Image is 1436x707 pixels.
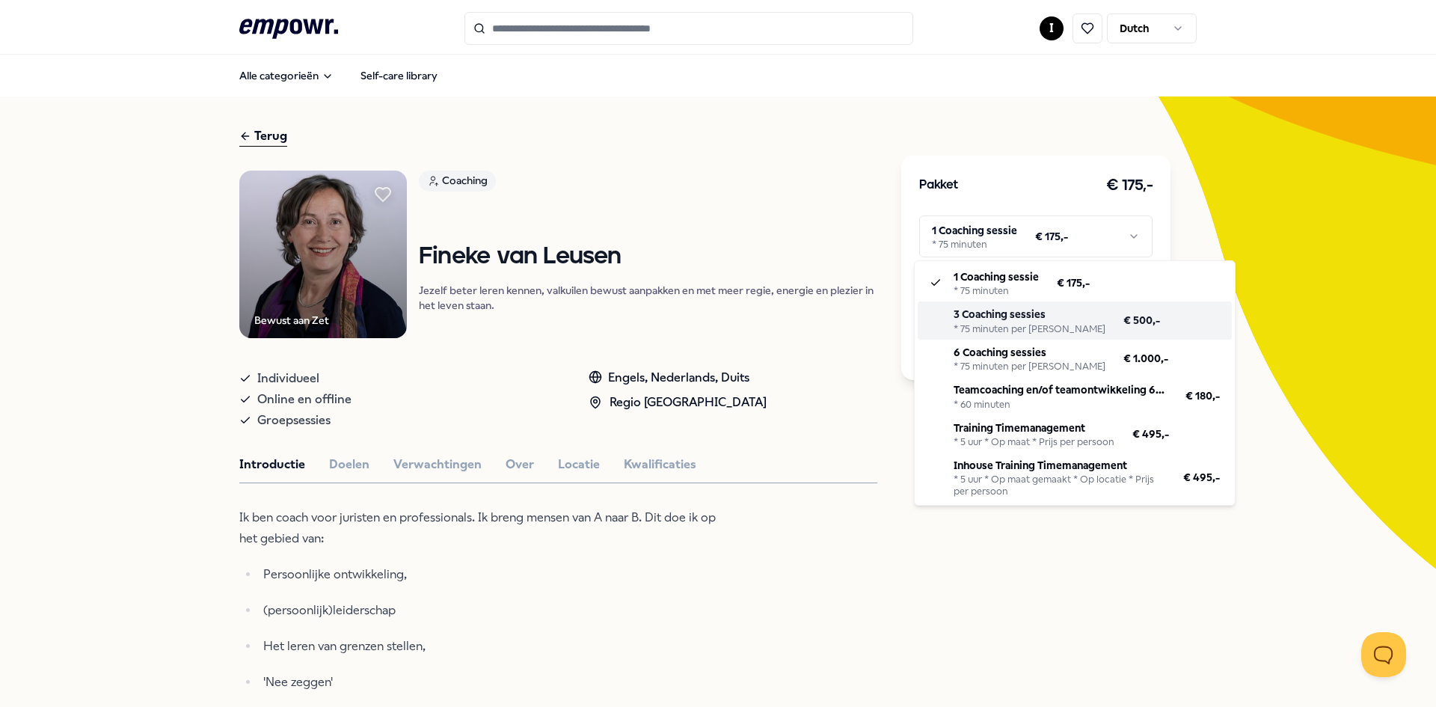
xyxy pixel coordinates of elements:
[954,269,1039,285] p: 1 Coaching sessie
[1123,350,1168,367] span: € 1.000,-
[1183,469,1220,486] span: € 495,-
[1185,388,1220,404] span: € 180,-
[954,306,1105,322] p: 3 Coaching sessies
[954,361,1105,373] div: * 75 minuten per [PERSON_NAME]
[954,457,1165,474] p: Inhouse Training Timemanagement
[1123,312,1160,328] span: € 500,-
[954,436,1114,448] div: * 5 uur * Op maat * Prijs per persoon
[954,420,1114,436] p: Training Timemanagement
[954,285,1039,297] div: * 75 minuten
[1057,275,1090,291] span: € 175,-
[954,474,1165,498] div: * 5 uur * Op maat gemaakt * Op locatie * Prijs per persoon
[1132,426,1169,442] span: € 495,-
[954,323,1105,335] div: * 75 minuten per [PERSON_NAME]
[954,382,1167,398] p: Teamcoaching en/of teamontwikkeling 60 min
[954,399,1167,411] div: * 60 minuten
[954,344,1105,361] p: 6 Coaching sessies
